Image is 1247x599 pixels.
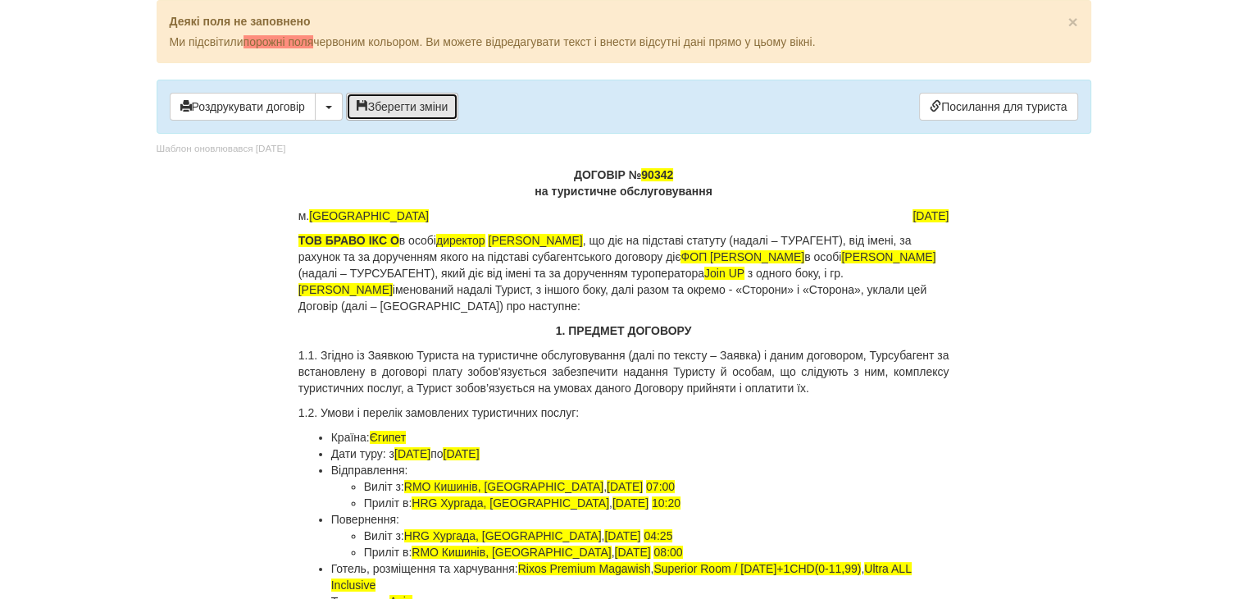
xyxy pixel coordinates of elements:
[170,13,1078,30] p: Деякі поля не заповнено
[298,267,435,280] span: (надалі – ТУРСУБАГЕНТ)
[370,431,406,444] span: Єгипет
[298,234,912,263] span: , що діє на підставі статуту (надалі – ТУРАГЕНТ), від імені, за рахунок та за дорученням якого на...
[298,322,949,339] p: 1. ПРЕДМЕТ ДОГОВОРУ
[331,511,949,560] li: Повернення:
[488,234,582,247] span: [PERSON_NAME]
[364,495,949,511] li: Приліт в: ,
[298,167,949,199] p: ДОГОВІР № на туристичне обслуговування
[298,208,429,224] span: м.
[646,480,675,493] span: 07:00
[436,234,485,247] span: директор
[704,267,744,280] span: Join UP
[748,267,844,280] span: з одного боку, і гр.
[912,209,949,222] span: [DATE]
[612,496,649,510] span: [DATE]
[615,546,651,559] span: [DATE]
[298,283,926,313] span: іменований надалі Турист, з іншого боку, далі разом та окремо - «Сторони» і «Сторона», уклали цей...
[157,142,286,156] div: Шаблон оновлювався [DATE]
[652,496,680,510] span: 10:20
[298,405,949,421] p: 1.2. Умови і перелік замовлених туристичних послуг:
[331,462,949,511] li: Відправлення:
[170,93,316,121] button: Роздрукувати договір
[435,267,704,280] span: , який діє від імені та за дорученням туроператора
[1067,12,1077,31] span: ×
[364,544,949,560] li: Приліт в: ,
[412,546,611,559] span: RMO Кишинів, [GEOGRAPHIC_DATA]
[919,93,1077,121] a: Посилання для туриста
[404,529,602,542] span: HRG Хургада, [GEOGRAPHIC_DATA]
[243,35,314,48] span: порожні поля
[394,447,430,460] span: [DATE]
[412,496,609,510] span: HRG Хургада, [GEOGRAPHIC_DATA]
[607,480,643,493] span: [DATE]
[364,478,949,495] li: Виліт з: ,
[331,560,949,593] li: Готель, розміщення та харчування: , ,
[298,347,949,396] p: 1.1. Згідно із Заявкою Туриста на туристичне обслуговування (далі по тексту – Заявка) і даним дог...
[653,562,861,575] span: Superior Room / [DATE]+1CHD(0-11,99)
[443,447,479,460] span: [DATE]
[1067,13,1077,30] button: Close
[804,250,841,263] span: в особі
[518,562,651,575] span: Rixos Premium Magawish
[644,529,672,542] span: 04:25
[331,429,949,446] li: Країна:
[653,546,682,559] span: 08:00
[364,528,949,544] li: Виліт з: ,
[331,446,949,462] li: Дати туру: з по
[641,168,673,181] span: 90342
[170,34,1078,50] p: Ми підсвітили червоним кольором. Ви можете відредагувати текст і внести відсутні дані прямо у цьо...
[331,562,912,592] span: Ultra ALL Inclusive
[604,529,640,542] span: [DATE]
[680,250,804,263] span: ФОП [PERSON_NAME]
[346,93,459,121] button: Зберегти зміни
[841,250,935,263] span: [PERSON_NAME]
[309,209,429,222] span: [GEOGRAPHIC_DATA]
[298,283,393,296] span: [PERSON_NAME]
[399,234,436,247] span: в особі
[404,480,603,493] span: RMO Кишинів, [GEOGRAPHIC_DATA]
[298,234,399,247] span: ТОВ БРАВО ІКС О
